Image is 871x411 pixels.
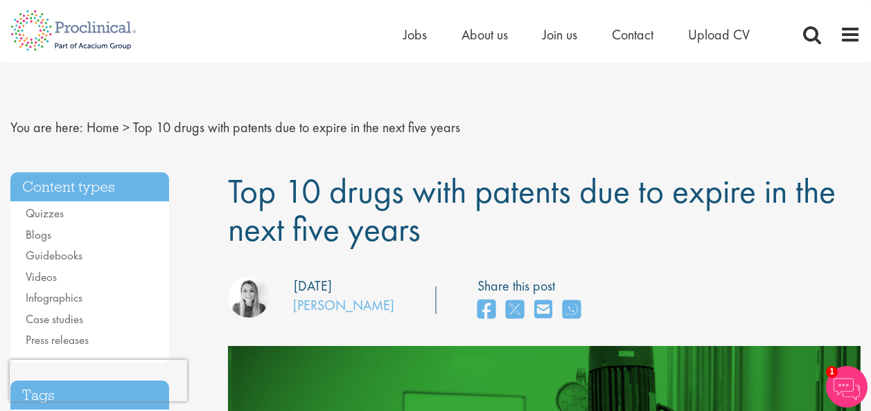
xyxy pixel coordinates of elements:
span: Top 10 drugs with patents due to expire in the next five years [228,169,836,251]
span: You are here: [10,118,83,136]
a: About us [461,26,508,44]
a: share on twitter [506,295,524,325]
a: Press releases [26,332,89,347]
a: Contact [612,26,653,44]
iframe: reCAPTCHA [10,360,187,401]
a: Case studies [26,311,83,327]
a: breadcrumb link [87,118,119,136]
a: Join us [543,26,577,44]
h3: Content types [10,172,169,202]
a: Infographics [26,290,82,305]
a: [PERSON_NAME] [293,296,394,314]
div: [DATE] [294,276,332,296]
a: Quizzes [26,205,64,221]
a: share on email [534,295,552,325]
a: Videos [26,269,57,284]
a: Upload CV [688,26,750,44]
span: > [123,118,130,136]
a: Jobs [403,26,427,44]
span: 1 [826,366,838,378]
a: share on whats app [563,295,581,325]
a: Blogs [26,227,51,242]
a: Guidebooks [26,248,82,263]
img: Hannah Burke [228,276,270,318]
img: Chatbot [826,366,868,408]
label: Share this post [477,276,588,296]
a: share on facebook [477,295,495,325]
span: Top 10 drugs with patents due to expire in the next five years [133,118,460,136]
